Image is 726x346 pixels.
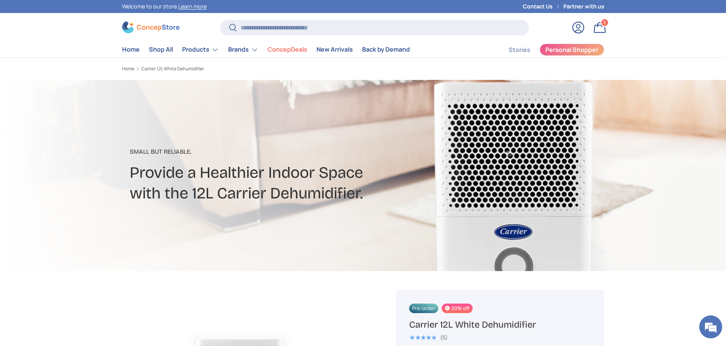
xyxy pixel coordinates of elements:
[224,42,263,57] summary: Brands
[545,47,598,53] span: Personal Shopper
[182,42,219,57] a: Products
[130,162,424,204] h2: Provide a Healthier Indoor Space with the 12L Carrier Dehumidifier.
[122,42,410,57] nav: Primary
[490,42,604,57] nav: Secondary
[409,319,591,331] h1: Carrier 12L White Dehumidifier
[122,21,179,33] img: ConcepStore
[563,2,604,11] a: Partner with us
[362,42,410,57] a: Back by Demand
[409,304,438,313] span: Pre-order
[122,2,207,11] p: Welcome to our store.
[409,334,436,341] div: 5.0 out of 5.0 stars
[409,334,436,341] span: ★★★★★
[130,147,424,156] p: Small But Reliable.
[268,42,307,57] a: ConcepDeals
[440,335,448,340] div: (5)
[141,67,204,71] a: Carrier 12L White Dehumidifier
[122,67,134,71] a: Home
[540,44,604,56] a: Personal Shopper
[442,304,473,313] span: 20% off
[604,19,605,25] span: 1
[509,42,530,57] a: Stories
[178,3,207,10] a: Learn more
[122,42,140,57] a: Home
[409,333,448,341] a: 5.0 out of 5.0 stars (5)
[228,42,258,57] a: Brands
[523,2,563,11] a: Contact Us
[317,42,353,57] a: New Arrivals
[149,42,173,57] a: Shop All
[122,65,378,72] nav: Breadcrumbs
[178,42,224,57] summary: Products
